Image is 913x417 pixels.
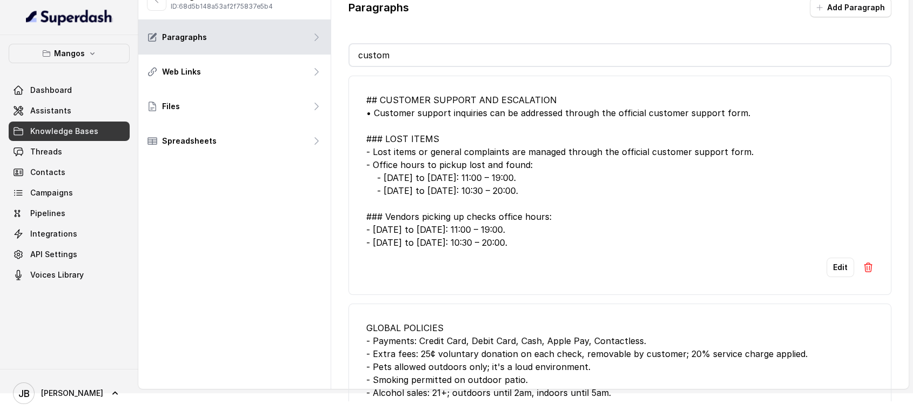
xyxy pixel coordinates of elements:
[9,265,130,285] a: Voices Library
[26,9,113,26] img: light.svg
[827,258,854,277] button: Edit
[171,2,273,11] p: ID: 68d5b148a53af2f75837e5b4
[350,44,891,66] input: Search for the exact phrases you have in your documents
[30,208,65,219] span: Pipelines
[9,245,130,264] a: API Settings
[30,270,84,280] span: Voices Library
[9,224,130,244] a: Integrations
[162,136,217,146] p: Spreadsheets
[162,32,207,43] p: Paragraphs
[30,167,65,178] span: Contacts
[30,85,72,96] span: Dashboard
[9,204,130,223] a: Pipelines
[9,183,130,203] a: Campaigns
[54,47,85,60] p: Mangos
[9,44,130,63] button: Mangos
[30,146,62,157] span: Threads
[9,378,130,408] a: [PERSON_NAME]
[162,66,201,77] p: Web Links
[9,80,130,100] a: Dashboard
[162,101,180,112] p: Files
[30,105,71,116] span: Assistants
[9,163,130,182] a: Contacts
[9,122,130,141] a: Knowledge Bases
[30,228,77,239] span: Integrations
[9,142,130,162] a: Threads
[30,126,98,137] span: Knowledge Bases
[18,388,30,399] text: JB
[30,249,77,260] span: API Settings
[9,101,130,120] a: Assistants
[30,187,73,198] span: Campaigns
[863,262,874,273] img: Delete
[41,388,103,399] span: [PERSON_NAME]
[366,93,874,249] div: ## CUSTOMER SUPPORT AND ESCALATION • Customer support inquiries can be addressed through the offi...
